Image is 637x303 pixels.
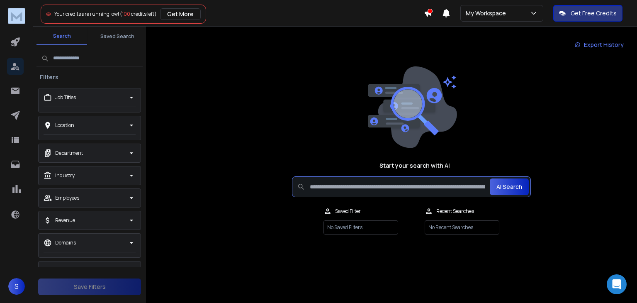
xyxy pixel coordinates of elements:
span: ( credits left) [120,10,157,17]
p: Industry [55,172,75,179]
p: No Recent Searches [425,220,499,235]
button: AI Search [490,178,529,195]
p: Domains [55,239,76,246]
p: Department [55,150,83,156]
a: Export History [568,37,630,53]
button: Search [36,28,87,45]
div: Open Intercom Messenger [607,274,627,294]
span: Your credits are running low! [54,10,119,17]
button: S [8,278,25,295]
button: Saved Search [92,28,143,45]
p: Revenue [55,217,75,224]
p: Employees [55,195,79,201]
h3: Filters [36,73,62,81]
p: Location [55,122,74,129]
button: Get Free Credits [553,5,622,22]
p: My Workspace [466,9,509,17]
p: Recent Searches [436,208,474,215]
img: image [366,66,457,148]
h1: Start your search with AI [379,161,450,170]
button: Get More [160,8,201,20]
p: Get Free Credits [571,9,617,17]
span: 100 [122,10,130,17]
p: Job Titles [55,94,76,101]
img: logo [8,8,25,24]
p: Saved Filter [335,208,361,215]
p: No Saved Filters [323,220,398,235]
